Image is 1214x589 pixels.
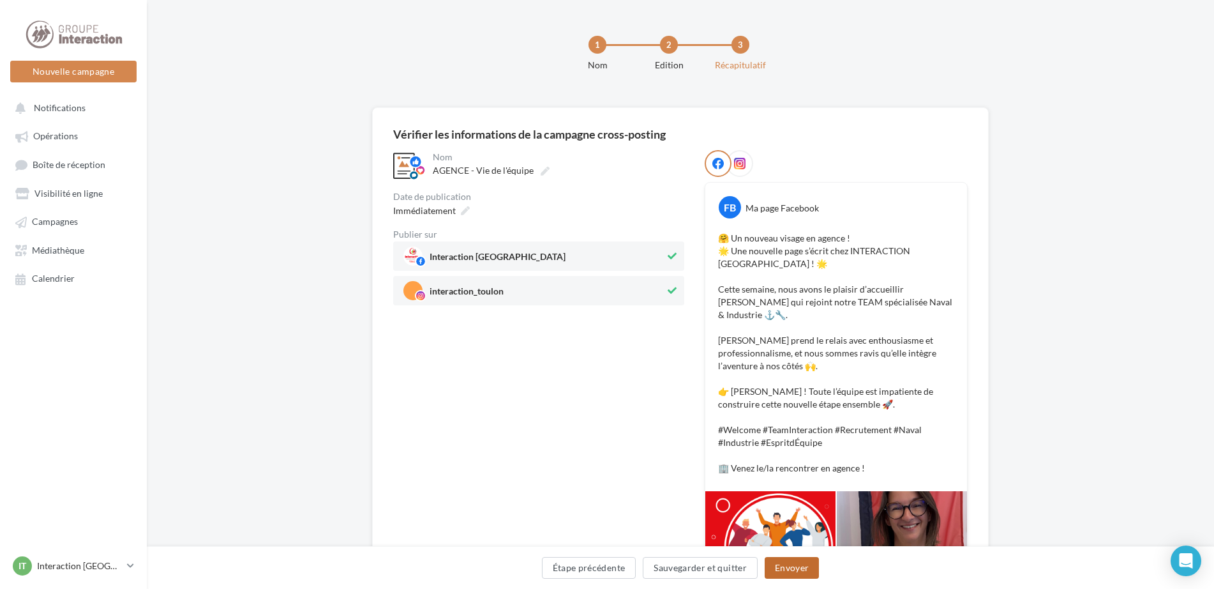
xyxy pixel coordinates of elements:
span: IT [19,560,26,572]
div: 3 [731,36,749,54]
span: Opérations [33,131,78,142]
span: Immédiatement [393,205,456,216]
p: 🤗 Un nouveau visage en agence ! 🌟 Une nouvelle page s’écrit chez INTERACTION [GEOGRAPHIC_DATA] ! ... [718,232,954,475]
span: Campagnes [32,217,78,227]
p: Interaction [GEOGRAPHIC_DATA] [37,560,122,572]
div: Edition [628,59,710,72]
span: Notifications [34,102,86,113]
span: Médiathèque [32,245,84,256]
button: Étape précédente [542,557,636,579]
div: Récapitulatif [700,59,781,72]
div: Open Intercom Messenger [1171,546,1201,576]
span: Calendrier [32,273,75,284]
div: Nom [433,153,682,162]
div: 2 [660,36,678,54]
a: Calendrier [8,266,139,289]
div: Date de publication [393,192,684,201]
div: 1 [588,36,606,54]
span: interaction_toulon [430,287,504,301]
button: Envoyer [765,557,819,579]
a: Boîte de réception [8,153,139,176]
button: Nouvelle campagne [10,61,137,82]
span: Boîte de réception [33,159,105,170]
button: Notifications [8,96,134,119]
a: IT Interaction [GEOGRAPHIC_DATA] [10,554,137,578]
div: Ma page Facebook [746,202,819,215]
div: Vérifier les informations de la campagne cross-posting [393,128,666,140]
span: AGENCE - Vie de l'équipe [433,165,534,176]
a: Visibilité en ligne [8,181,139,204]
button: Sauvegarder et quitter [643,557,758,579]
div: FB [719,196,741,218]
div: Publier sur [393,230,684,239]
span: Interaction [GEOGRAPHIC_DATA] [430,252,566,266]
div: Nom [557,59,638,72]
span: Visibilité en ligne [34,188,103,199]
a: Médiathèque [8,238,139,261]
a: Opérations [8,124,139,147]
a: Campagnes [8,210,139,233]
